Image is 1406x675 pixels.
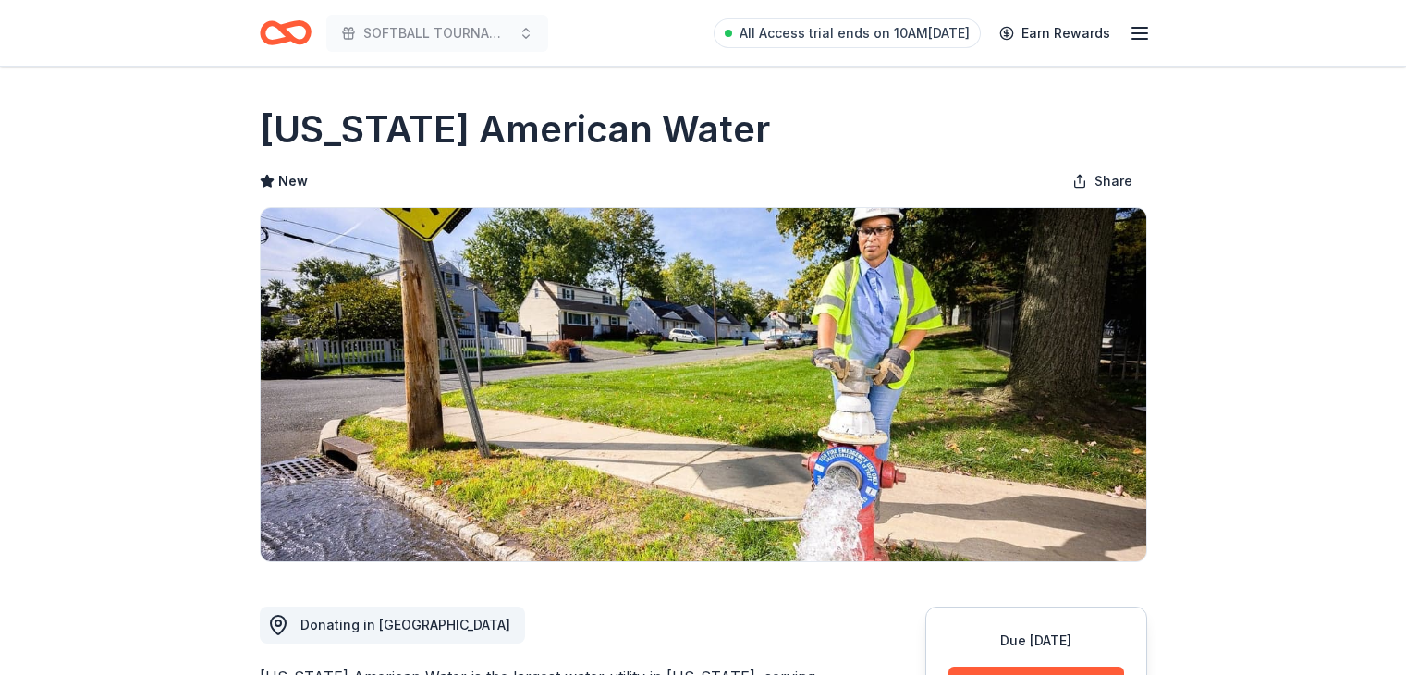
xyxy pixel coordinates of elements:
span: Share [1094,170,1132,192]
span: Donating in [GEOGRAPHIC_DATA] [300,617,510,632]
span: New [278,170,308,192]
a: Home [260,11,312,55]
a: All Access trial ends on 10AM[DATE] [714,18,981,48]
h1: [US_STATE] American Water [260,104,770,155]
img: Image for New Jersey American Water [261,208,1146,561]
button: Share [1058,163,1147,200]
span: SOFTBALL TOURNAMENT 10U [363,22,511,44]
a: Earn Rewards [988,17,1121,50]
span: All Access trial ends on 10AM[DATE] [740,22,970,44]
button: SOFTBALL TOURNAMENT 10U [326,15,548,52]
div: Due [DATE] [948,630,1124,652]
